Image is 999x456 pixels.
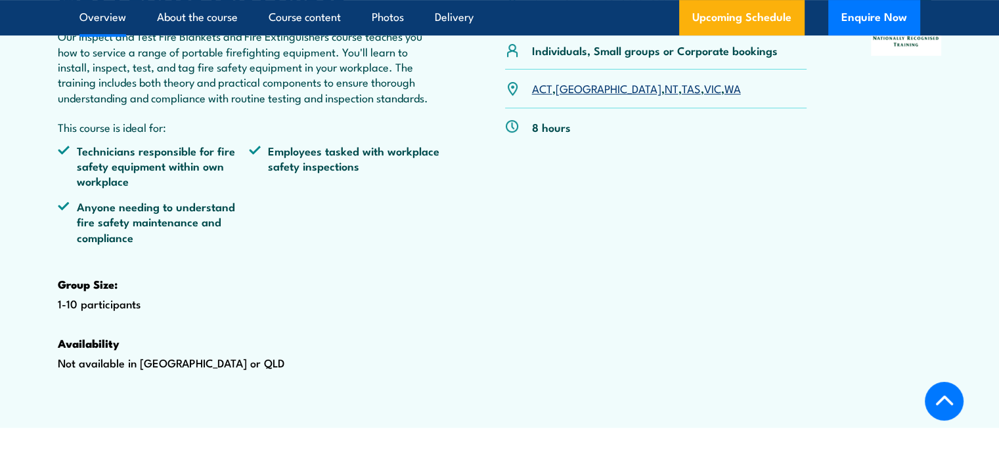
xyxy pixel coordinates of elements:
[532,81,741,96] p: , , , , ,
[58,199,250,245] li: Anyone needing to understand fire safety maintenance and compliance
[724,80,741,96] a: WA
[704,80,721,96] a: VIC
[532,80,552,96] a: ACT
[58,28,441,105] p: Our Inspect and Test Fire Blankets and Fire Extinguishers course teaches you how to service a ran...
[58,335,120,352] strong: Availability
[682,80,701,96] a: TAS
[556,80,661,96] a: [GEOGRAPHIC_DATA]
[532,43,778,58] p: Individuals, Small groups or Corporate bookings
[58,143,250,189] li: Technicians responsible for fire safety equipment within own workplace
[665,80,678,96] a: NT
[58,276,118,293] strong: Group Size:
[58,119,441,135] p: This course is ideal for:
[249,143,441,189] li: Employees tasked with workplace safety inspections
[532,119,571,135] p: 8 hours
